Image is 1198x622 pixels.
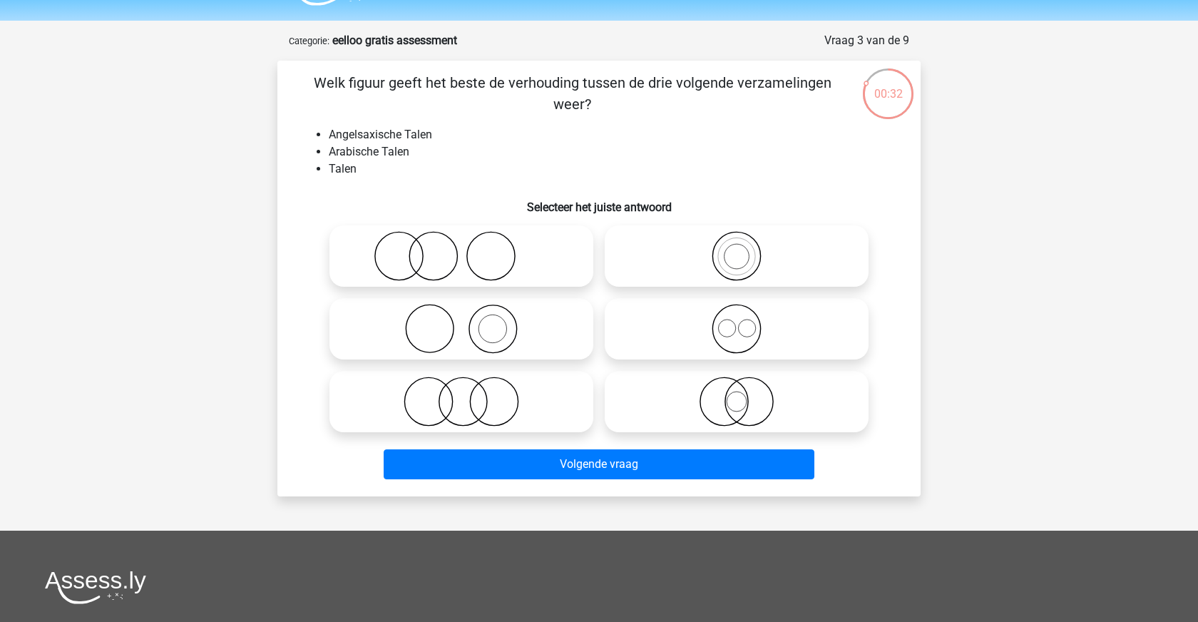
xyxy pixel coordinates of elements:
[824,32,909,49] div: Vraag 3 van de 9
[329,160,898,178] li: Talen
[329,126,898,143] li: Angelsaxische Talen
[300,189,898,214] h6: Selecteer het juiste antwoord
[45,571,146,604] img: Assessly logo
[332,34,457,47] strong: eelloo gratis assessment
[300,72,844,115] p: Welk figuur geeft het beste de verhouding tussen de drie volgende verzamelingen weer?
[861,67,915,103] div: 00:32
[384,449,815,479] button: Volgende vraag
[329,143,898,160] li: Arabische Talen
[289,36,329,46] small: Categorie:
